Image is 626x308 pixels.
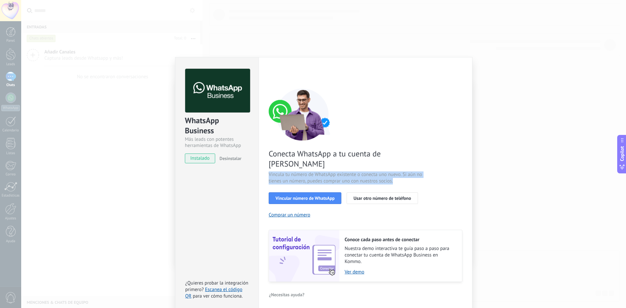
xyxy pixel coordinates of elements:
span: instalado [185,154,215,163]
span: para ver cómo funciona. [193,293,243,299]
span: Vincular número de WhatsApp [276,196,335,200]
div: WhatsApp Business [185,115,249,136]
span: Copilot [619,146,625,161]
button: Desinstalar [217,154,241,163]
span: Desinstalar [219,155,241,161]
span: Usar otro número de teléfono [353,196,411,200]
span: Conecta WhatsApp a tu cuenta de [PERSON_NAME] [269,149,424,169]
a: Escanea el código QR [185,286,242,299]
button: Usar otro número de teléfono [347,192,418,204]
a: Ver demo [345,269,455,275]
h2: Conoce cada paso antes de conectar [345,237,455,243]
span: ¿Quieres probar la integración primero? [185,280,248,293]
span: ¿Necesitas ayuda? [269,292,305,297]
div: Más leads con potentes herramientas de WhatsApp [185,136,249,149]
img: logo_main.png [185,69,250,113]
button: Vincular número de WhatsApp [269,192,341,204]
span: Nuestra demo interactiva te guía paso a paso para conectar tu cuenta de WhatsApp Business en Kommo. [345,245,455,265]
button: ¿Necesitas ayuda? [269,290,305,300]
span: Vincula tu número de WhatsApp existente o conecta uno nuevo. Si aún no tienes un número, puedes c... [269,171,424,184]
button: Comprar un número [269,212,310,218]
img: connect number [269,88,337,140]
